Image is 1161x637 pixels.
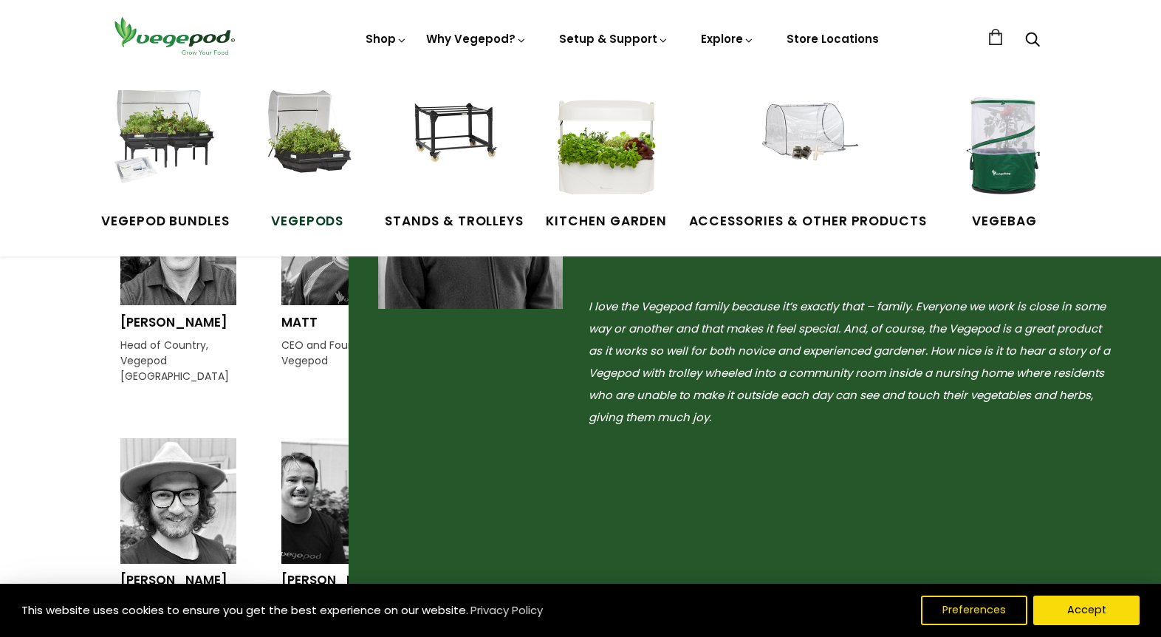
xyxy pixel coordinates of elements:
[426,31,527,47] a: Why Vegepod?
[949,212,1060,231] span: VegeBag
[110,90,221,201] img: Vegepod Bundles
[468,597,545,624] a: Privacy Policy (opens in a new tab)
[281,338,397,394] div: CEO and Founder Vegepod
[921,596,1027,625] button: Preferences
[1033,596,1140,625] button: Accept
[252,212,363,231] span: Vegepods
[101,212,230,231] span: Vegepod Bundles
[281,313,397,333] div: MATT
[546,90,666,231] a: Kitchen Garden
[787,31,879,47] a: Store Locations
[551,90,662,201] img: Kitchen Garden
[589,299,1110,425] i: I love the Vegepod family because it’s exactly that – family. Everyone we work is close in some w...
[399,90,510,201] img: Stands & Trolleys
[385,90,524,231] a: Stands & Trolleys
[1025,33,1040,49] a: Search
[252,90,363,201] img: Raised Garden Kits
[701,31,754,47] a: Explore
[949,90,1060,201] img: VegeBag
[689,90,928,231] a: Accessories & Other Products
[385,212,524,231] span: Stands & Trolleys
[120,338,236,394] div: Head of Country, Vegepod [GEOGRAPHIC_DATA]
[366,31,407,88] a: Shop
[546,212,666,231] span: Kitchen Garden
[120,571,236,590] div: [PERSON_NAME]
[689,212,928,231] span: Accessories & Other Products
[949,90,1060,231] a: VegeBag
[120,313,236,333] div: [PERSON_NAME]
[281,571,397,628] div: [PERSON_NAME] & [PERSON_NAME]
[252,90,363,231] a: Vegepods
[753,90,863,201] img: Accessories & Other Products
[21,602,468,618] span: This website uses cookies to ensure you get the best experience on our website.
[101,90,230,231] a: Vegepod Bundles
[559,31,668,47] a: Setup & Support
[108,15,241,57] img: Vegepod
